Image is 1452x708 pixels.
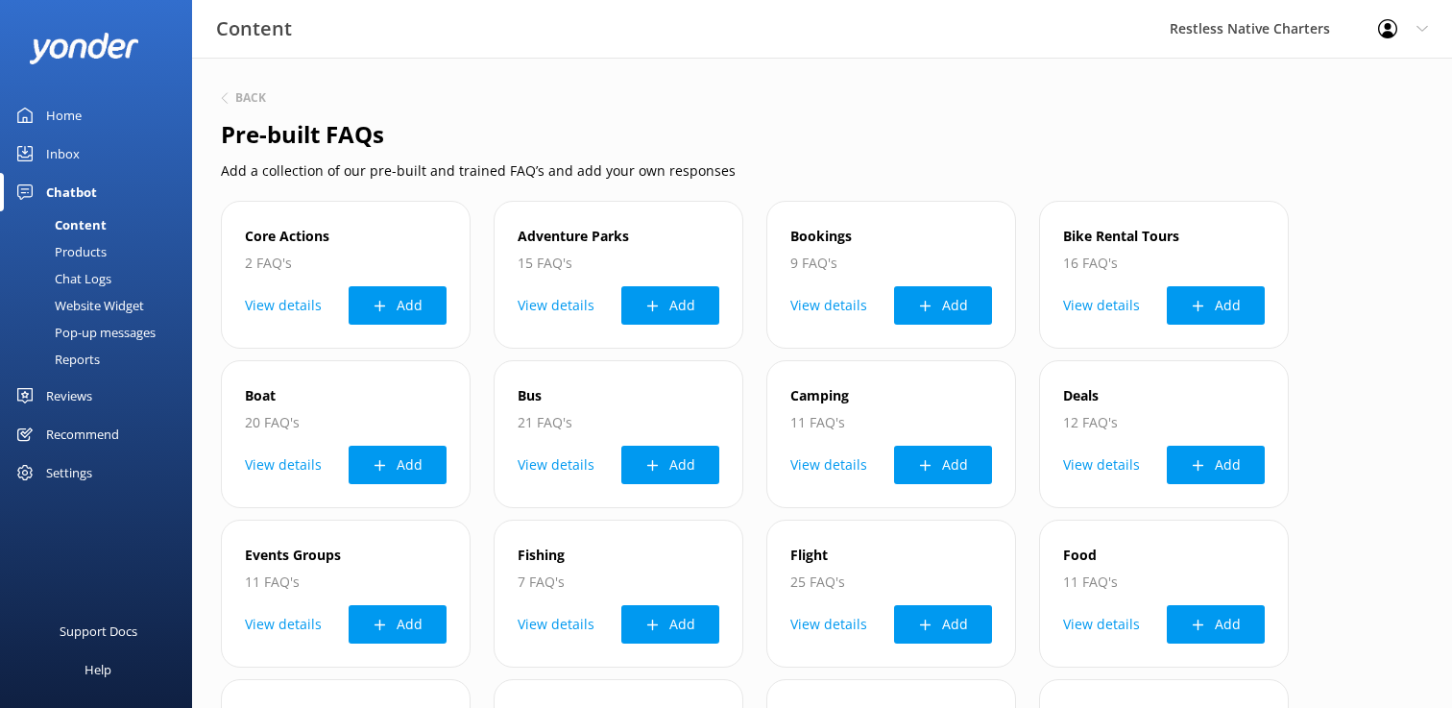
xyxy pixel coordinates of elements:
a: Content [12,211,192,238]
button: View details [518,446,594,484]
button: Add [349,286,447,325]
p: 20 FAQ's [245,411,447,434]
button: View details [245,446,322,484]
div: Inbox [46,134,80,173]
a: Chat Logs [12,265,192,292]
h6: Back [235,92,266,104]
button: Add [621,286,719,325]
div: Settings [46,453,92,492]
button: Add [349,605,447,644]
p: 21 FAQ's [518,411,719,434]
button: View details [1063,286,1140,325]
p: 12 FAQ's [1063,411,1265,434]
p: 16 FAQ's [1063,252,1265,275]
div: Support Docs [60,612,137,650]
p: 11 FAQ's [790,411,992,434]
p: Bookings [790,225,992,248]
button: View details [790,286,867,325]
p: Boat [245,384,447,407]
button: View details [518,286,594,325]
button: View details [245,605,322,644]
button: Add [894,286,992,325]
p: Bus [518,384,719,407]
h2: Pre-built FAQs [221,116,1423,153]
button: Add [621,446,719,484]
button: View details [1063,446,1140,484]
p: 11 FAQ's [1063,571,1265,594]
p: Flight [790,544,992,567]
p: Bike Rental Tours [1063,225,1265,248]
p: Core Actions [245,225,447,248]
div: Home [46,96,82,134]
div: Chat Logs [12,265,111,292]
button: View details [518,605,594,644]
p: Camping [790,384,992,407]
p: 9 FAQ's [790,252,992,275]
p: Fishing [518,544,719,567]
button: Add [1167,446,1265,484]
div: Reports [12,346,100,373]
div: Recommend [46,415,119,453]
button: Back [221,92,266,104]
div: Reviews [46,377,92,415]
p: 15 FAQ's [518,252,719,275]
div: Pop-up messages [12,319,156,346]
a: Pop-up messages [12,319,192,346]
p: Add a collection of our pre-built and trained FAQ’s and add your own responses [221,160,1423,182]
p: 7 FAQ's [518,571,719,594]
p: Events Groups [245,544,447,567]
div: Website Widget [12,292,144,319]
button: Add [1167,605,1265,644]
a: Website Widget [12,292,192,319]
button: Add [894,605,992,644]
button: View details [1063,605,1140,644]
p: 11 FAQ's [245,571,447,594]
div: Products [12,238,107,265]
div: Help [85,650,111,689]
button: Add [621,605,719,644]
p: Food [1063,544,1265,567]
button: View details [790,605,867,644]
img: yonder-white-logo.png [29,33,139,64]
p: Adventure Parks [518,225,719,248]
button: Add [349,446,447,484]
p: Deals [1063,384,1265,407]
a: Products [12,238,192,265]
button: View details [245,286,322,325]
button: Add [1167,286,1265,325]
button: Add [894,446,992,484]
p: 2 FAQ's [245,252,447,275]
div: Chatbot [46,173,97,211]
button: View details [790,446,867,484]
div: Content [12,211,107,238]
h3: Content [216,13,292,44]
a: Reports [12,346,192,373]
p: 25 FAQ's [790,571,992,594]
